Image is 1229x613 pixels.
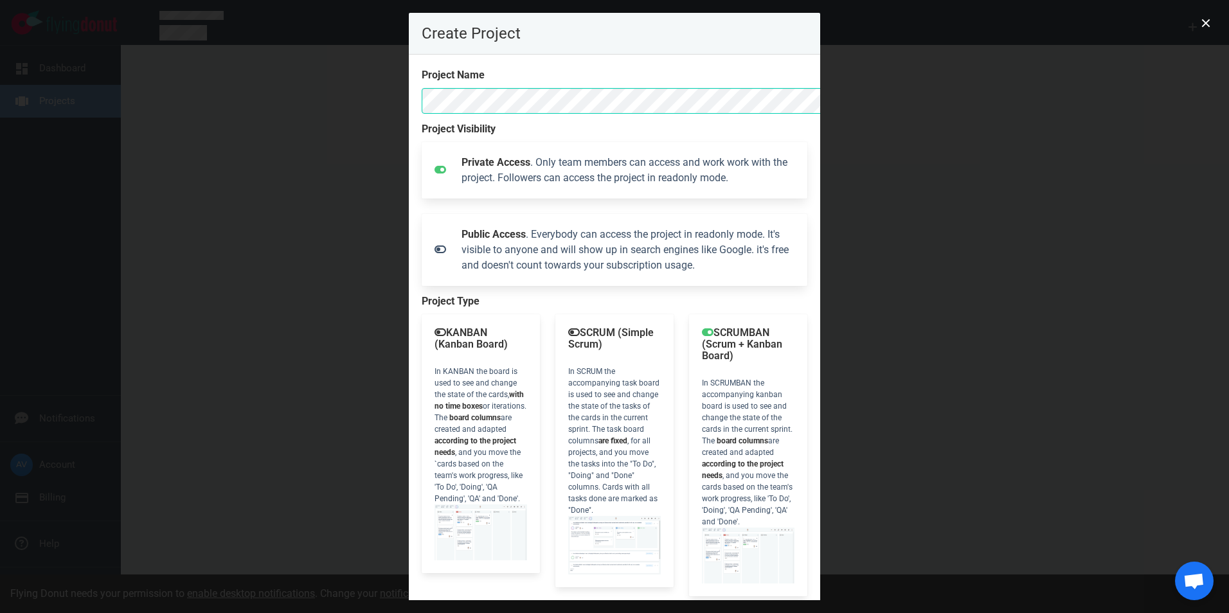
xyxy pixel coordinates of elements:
p: SCRUM (Simple Scrum) [568,327,661,350]
img: scumban board example [702,528,794,583]
button: close [1196,13,1216,33]
div: Chat abierto [1175,562,1214,600]
strong: Private Access [462,156,530,168]
strong: according to the project needs [435,436,516,457]
div: In SCRUMBAN the accompanying kanban board is used to see and change the state of the cards in the... [689,314,807,596]
strong: board columns [717,436,768,445]
label: Project Name [422,67,807,83]
strong: board columns [449,413,501,422]
strong: according to the project needs [702,459,784,480]
div: . Everybody can access the project in readonly mode. It's visible to anyone and will show up in s... [454,219,802,281]
img: scum board example [568,516,661,574]
label: Project Visibility [422,121,807,137]
strong: Public Access [462,228,526,240]
p: KANBAN (Kanban Board) [435,327,527,350]
div: In SCRUM the accompanying task board is used to see and change the state of the tasks of the card... [555,314,674,587]
strong: are fixed [598,436,627,445]
label: Project Type [422,294,807,309]
p: Create Project [422,26,807,41]
img: scumban board example [435,504,527,560]
div: . Only team members can access and work work with the project. Followers can access the project i... [454,147,802,193]
div: In KANBAN the board is used to see and change the state of the cards, or iterations. The are crea... [422,314,540,573]
p: SCRUMBAN (Scrum + Kanban Board) [702,327,794,362]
